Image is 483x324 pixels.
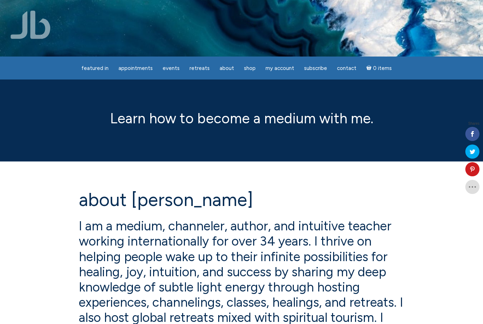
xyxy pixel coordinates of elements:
[185,61,214,75] a: Retreats
[163,65,180,71] span: Events
[81,65,109,71] span: featured in
[79,190,404,210] h1: About [PERSON_NAME]
[373,66,392,71] span: 0 items
[215,61,238,75] a: About
[190,65,210,71] span: Retreats
[79,108,404,129] p: Learn how to become a medium with me.
[244,65,256,71] span: Shop
[300,61,331,75] a: Subscribe
[11,11,51,39] img: Jamie Butler. The Everyday Medium
[468,122,479,125] span: Shares
[114,61,157,75] a: Appointments
[261,61,298,75] a: My Account
[240,61,260,75] a: Shop
[220,65,234,71] span: About
[118,65,153,71] span: Appointments
[77,61,113,75] a: featured in
[333,61,361,75] a: Contact
[266,65,294,71] span: My Account
[158,61,184,75] a: Events
[362,61,396,75] a: Cart0 items
[304,65,327,71] span: Subscribe
[337,65,356,71] span: Contact
[366,65,373,71] i: Cart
